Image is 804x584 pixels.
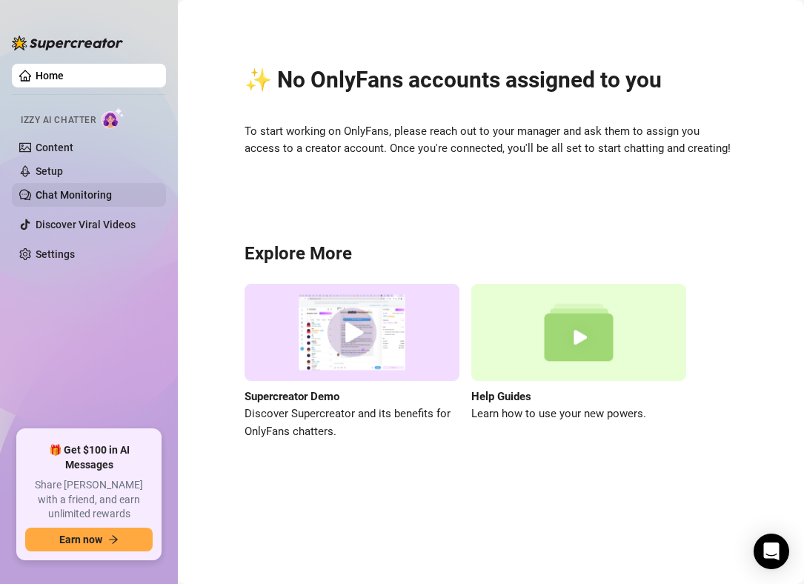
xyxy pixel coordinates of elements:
a: Content [36,142,73,153]
span: Learn how to use your new powers. [471,405,686,423]
button: Earn nowarrow-right [25,528,153,551]
span: Share [PERSON_NAME] with a friend, and earn unlimited rewards [25,478,153,522]
a: Setup [36,165,63,177]
span: arrow-right [108,534,119,545]
img: help guides [471,284,686,381]
a: Discover Viral Videos [36,219,136,230]
a: Chat Monitoring [36,189,112,201]
h3: Explore More [245,242,737,266]
span: Izzy AI Chatter [21,113,96,127]
a: Home [36,70,64,82]
span: To start working on OnlyFans, please reach out to your manager and ask them to assign you access ... [245,123,737,158]
a: Settings [36,248,75,260]
strong: Supercreator Demo [245,390,339,403]
div: Open Intercom Messenger [754,534,789,569]
a: Supercreator DemoDiscover Supercreator and its benefits for OnlyFans chatters. [245,284,459,440]
strong: Help Guides [471,390,531,403]
span: 🎁 Get $100 in AI Messages [25,443,153,472]
img: AI Chatter [102,107,124,129]
a: Help GuidesLearn how to use your new powers. [471,284,686,440]
img: logo-BBDzfeDw.svg [12,36,123,50]
span: Earn now [59,534,102,545]
img: supercreator demo [245,284,459,381]
h2: ✨ No OnlyFans accounts assigned to you [245,66,737,94]
span: Discover Supercreator and its benefits for OnlyFans chatters. [245,405,459,440]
